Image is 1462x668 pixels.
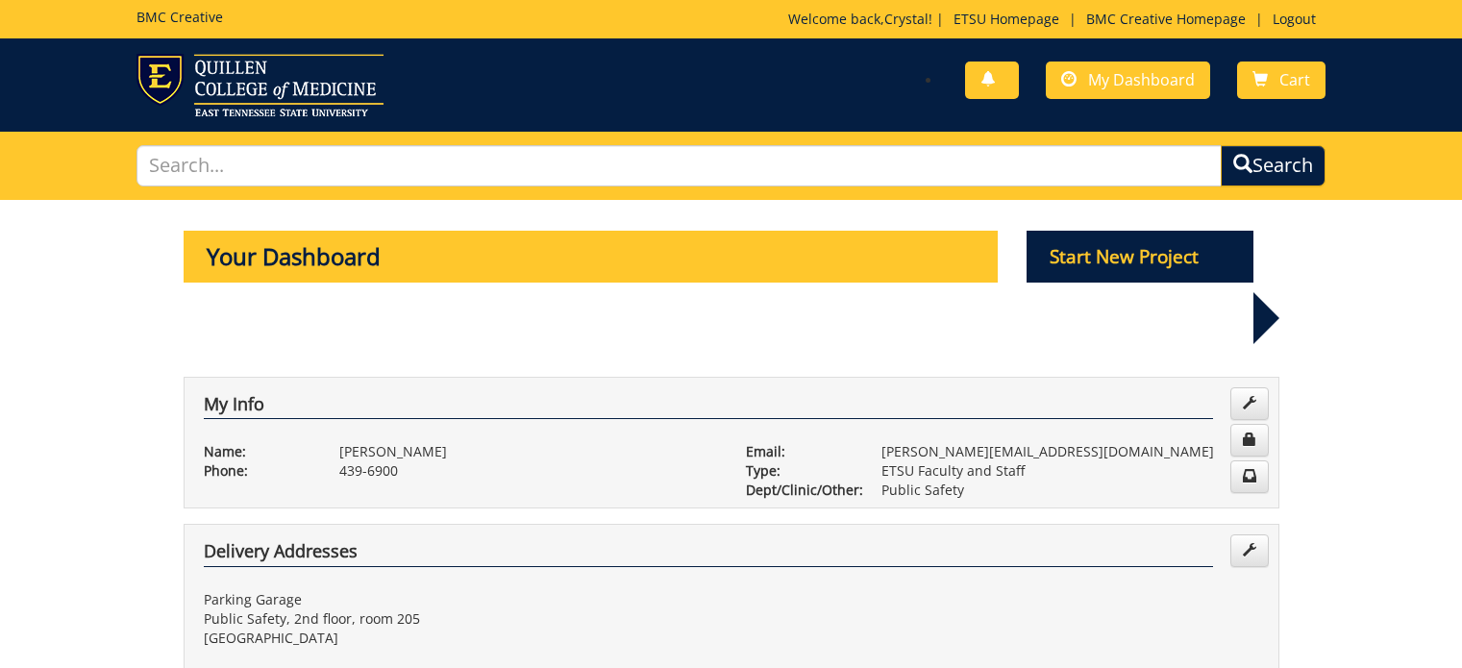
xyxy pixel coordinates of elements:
p: Parking Garage [204,590,717,609]
button: Search [1221,145,1326,186]
h4: Delivery Addresses [204,542,1213,567]
p: Email: [746,442,853,461]
h5: BMC Creative [136,10,223,24]
img: ETSU logo [136,54,384,116]
a: Logout [1263,10,1326,28]
a: Change Communication Preferences [1230,460,1269,493]
span: Cart [1279,69,1310,90]
a: Start New Project [1027,249,1253,267]
a: Cart [1237,62,1326,99]
a: Edit Addresses [1230,534,1269,567]
p: [PERSON_NAME] [339,442,717,461]
h4: My Info [204,395,1213,420]
p: ETSU Faculty and Staff [881,461,1259,481]
p: Phone: [204,461,310,481]
a: Change Password [1230,424,1269,457]
p: Welcome back, ! | | | [788,10,1326,29]
p: [PERSON_NAME][EMAIL_ADDRESS][DOMAIN_NAME] [881,442,1259,461]
a: ETSU Homepage [944,10,1069,28]
p: 439-6900 [339,461,717,481]
input: Search... [136,145,1223,186]
p: Start New Project [1027,231,1253,283]
a: My Dashboard [1046,62,1210,99]
p: Your Dashboard [184,231,999,283]
a: Edit Info [1230,387,1269,420]
p: [GEOGRAPHIC_DATA] [204,629,717,648]
a: Crystal [884,10,929,28]
p: Dept/Clinic/Other: [746,481,853,500]
p: Type: [746,461,853,481]
p: Public Safety, 2nd floor, room 205 [204,609,717,629]
p: Name: [204,442,310,461]
span: My Dashboard [1088,69,1195,90]
p: Public Safety [881,481,1259,500]
a: BMC Creative Homepage [1077,10,1255,28]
